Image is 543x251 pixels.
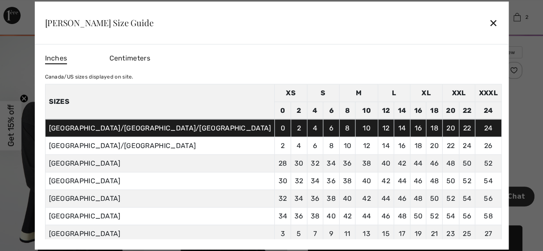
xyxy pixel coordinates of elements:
[394,154,410,172] td: 42
[291,154,307,172] td: 30
[475,119,501,137] td: 24
[475,154,501,172] td: 52
[394,225,410,242] td: 17
[426,172,443,190] td: 48
[45,154,275,172] td: [GEOGRAPHIC_DATA]
[443,119,459,137] td: 20
[378,137,394,154] td: 14
[443,190,459,207] td: 52
[410,172,426,190] td: 46
[410,190,426,207] td: 48
[475,190,501,207] td: 56
[410,84,442,102] td: XL
[307,102,323,119] td: 4
[275,137,291,154] td: 2
[443,207,459,225] td: 54
[443,172,459,190] td: 50
[339,172,355,190] td: 38
[45,119,275,137] td: [GEOGRAPHIC_DATA]/[GEOGRAPHIC_DATA]/[GEOGRAPHIC_DATA]
[459,190,475,207] td: 54
[355,172,378,190] td: 40
[275,154,291,172] td: 28
[45,172,275,190] td: [GEOGRAPHIC_DATA]
[275,119,291,137] td: 0
[323,190,340,207] td: 38
[426,137,443,154] td: 20
[339,190,355,207] td: 40
[45,190,275,207] td: [GEOGRAPHIC_DATA]
[378,84,410,102] td: L
[339,154,355,172] td: 36
[307,84,339,102] td: S
[394,102,410,119] td: 14
[291,172,307,190] td: 32
[410,137,426,154] td: 18
[275,225,291,242] td: 3
[394,172,410,190] td: 44
[307,190,323,207] td: 36
[378,172,394,190] td: 42
[426,102,443,119] td: 18
[291,119,307,137] td: 2
[489,14,498,32] div: ✕
[459,102,475,119] td: 22
[355,225,378,242] td: 13
[355,207,378,225] td: 44
[475,207,501,225] td: 58
[45,73,501,80] div: Canada/US sizes displayed on site.
[426,154,443,172] td: 46
[443,137,459,154] td: 22
[410,154,426,172] td: 44
[291,190,307,207] td: 34
[426,119,443,137] td: 18
[323,154,340,172] td: 34
[307,137,323,154] td: 6
[459,172,475,190] td: 52
[339,207,355,225] td: 42
[443,84,475,102] td: XXL
[323,172,340,190] td: 36
[291,137,307,154] td: 4
[459,154,475,172] td: 50
[475,172,501,190] td: 54
[339,225,355,242] td: 11
[459,207,475,225] td: 56
[475,102,501,119] td: 24
[275,84,307,102] td: XS
[378,225,394,242] td: 15
[355,190,378,207] td: 42
[45,137,275,154] td: [GEOGRAPHIC_DATA]/[GEOGRAPHIC_DATA]
[378,102,394,119] td: 12
[410,207,426,225] td: 50
[45,18,153,27] div: [PERSON_NAME] Size Guide
[307,119,323,137] td: 4
[394,207,410,225] td: 48
[291,207,307,225] td: 36
[339,102,355,119] td: 8
[307,172,323,190] td: 34
[475,84,501,102] td: XXXL
[378,207,394,225] td: 46
[45,225,275,242] td: [GEOGRAPHIC_DATA]
[355,137,378,154] td: 12
[394,119,410,137] td: 14
[323,207,340,225] td: 40
[475,225,501,242] td: 27
[339,119,355,137] td: 8
[307,225,323,242] td: 7
[45,53,67,64] span: Inches
[19,6,36,14] span: Chat
[426,190,443,207] td: 50
[323,102,340,119] td: 6
[410,119,426,137] td: 16
[323,225,340,242] td: 9
[45,207,275,225] td: [GEOGRAPHIC_DATA]
[378,190,394,207] td: 44
[355,154,378,172] td: 38
[410,225,426,242] td: 19
[443,225,459,242] td: 23
[45,84,275,119] th: Sizes
[323,137,340,154] td: 8
[443,102,459,119] td: 20
[355,119,378,137] td: 10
